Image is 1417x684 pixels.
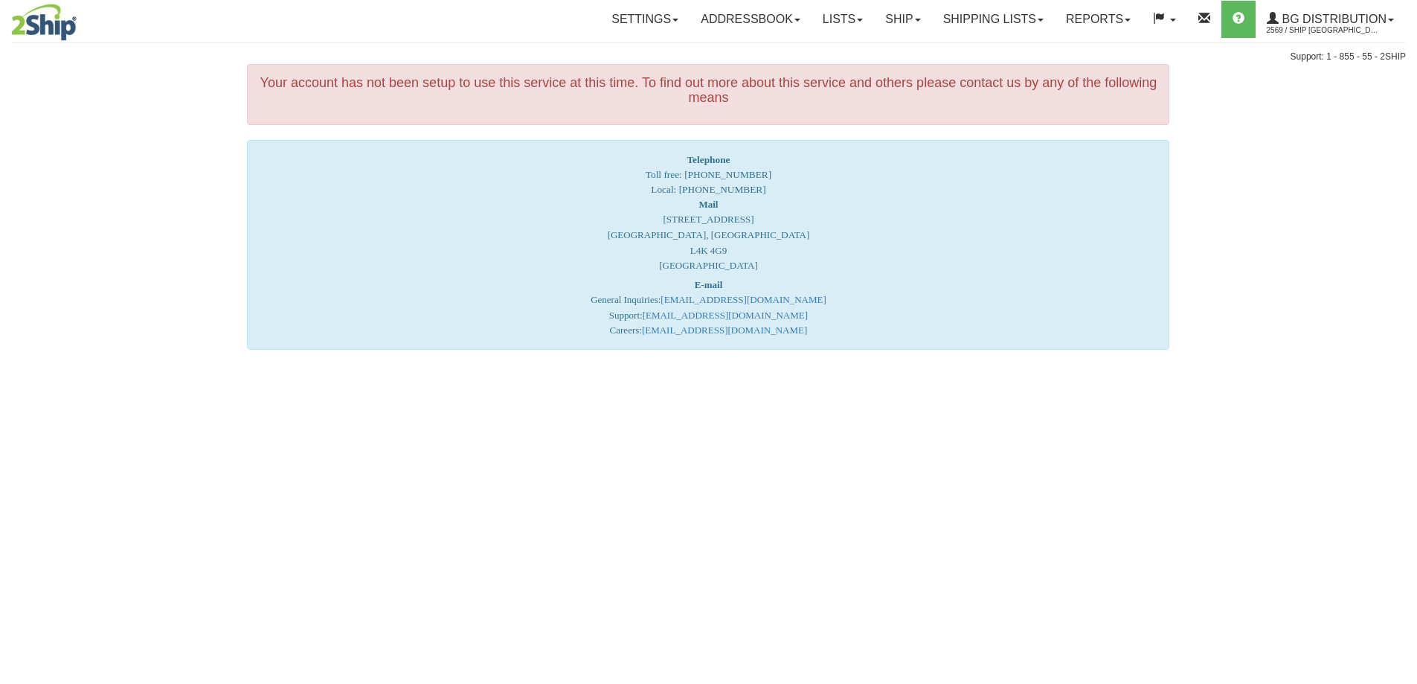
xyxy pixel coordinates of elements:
a: Lists [812,1,874,38]
a: [EMAIL_ADDRESS][DOMAIN_NAME] [643,310,808,321]
strong: Telephone [687,154,730,165]
font: [STREET_ADDRESS] [GEOGRAPHIC_DATA], [GEOGRAPHIC_DATA] L4K 4G9 [GEOGRAPHIC_DATA] [608,199,810,271]
font: General Inquiries: Support: Careers: [591,279,826,336]
a: Addressbook [690,1,812,38]
span: BG Distribution [1279,13,1387,25]
a: Shipping lists [932,1,1055,38]
strong: Mail [698,199,718,210]
a: [EMAIL_ADDRESS][DOMAIN_NAME] [661,294,826,305]
a: BG Distribution 2569 / Ship [GEOGRAPHIC_DATA] [1256,1,1405,38]
span: 2569 / Ship [GEOGRAPHIC_DATA] [1267,23,1378,38]
a: Settings [600,1,690,38]
a: [EMAIL_ADDRESS][DOMAIN_NAME] [642,325,807,336]
span: Toll free: [PHONE_NUMBER] Local: [PHONE_NUMBER] [646,154,771,195]
img: logo2569.jpg [11,4,77,41]
iframe: chat widget [1383,266,1416,418]
a: Ship [874,1,931,38]
div: Support: 1 - 855 - 55 - 2SHIP [11,51,1406,63]
h4: Your account has not been setup to use this service at this time. To find out more about this ser... [259,76,1157,106]
strong: E-mail [695,279,723,290]
a: Reports [1055,1,1142,38]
